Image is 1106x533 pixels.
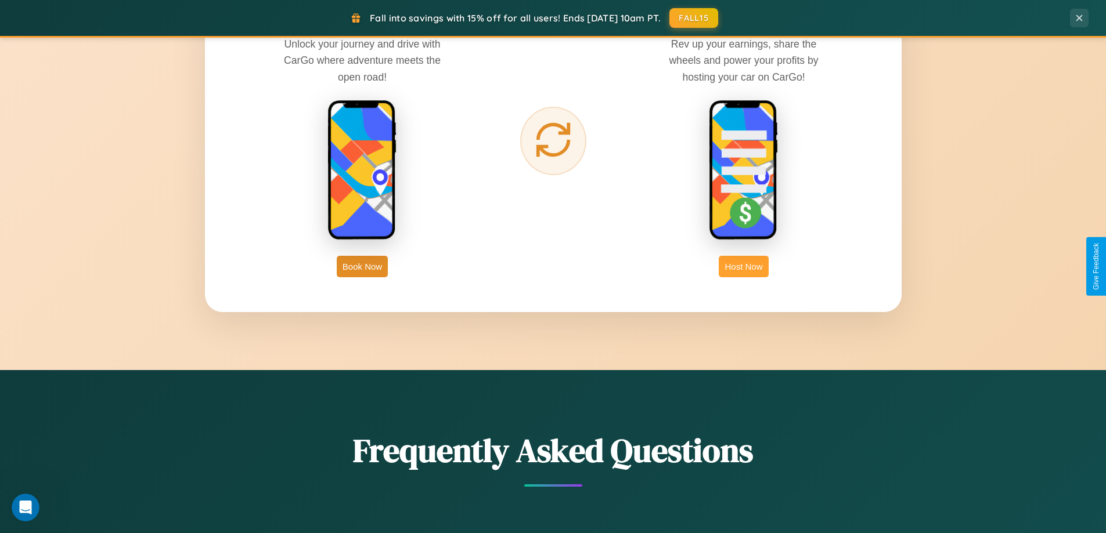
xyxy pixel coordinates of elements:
p: Rev up your earnings, share the wheels and power your profits by hosting your car on CarGo! [657,36,831,85]
iframe: Intercom live chat [12,494,39,521]
button: Book Now [337,256,388,277]
img: rent phone [327,100,397,241]
span: Fall into savings with 15% off for all users! Ends [DATE] 10am PT. [370,12,661,24]
img: host phone [709,100,779,241]
button: Host Now [719,256,768,277]
h2: Frequently Asked Questions [205,428,902,473]
p: Unlock your journey and drive with CarGo where adventure meets the open road! [275,36,449,85]
div: Give Feedback [1092,243,1100,290]
button: FALL15 [669,8,718,28]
